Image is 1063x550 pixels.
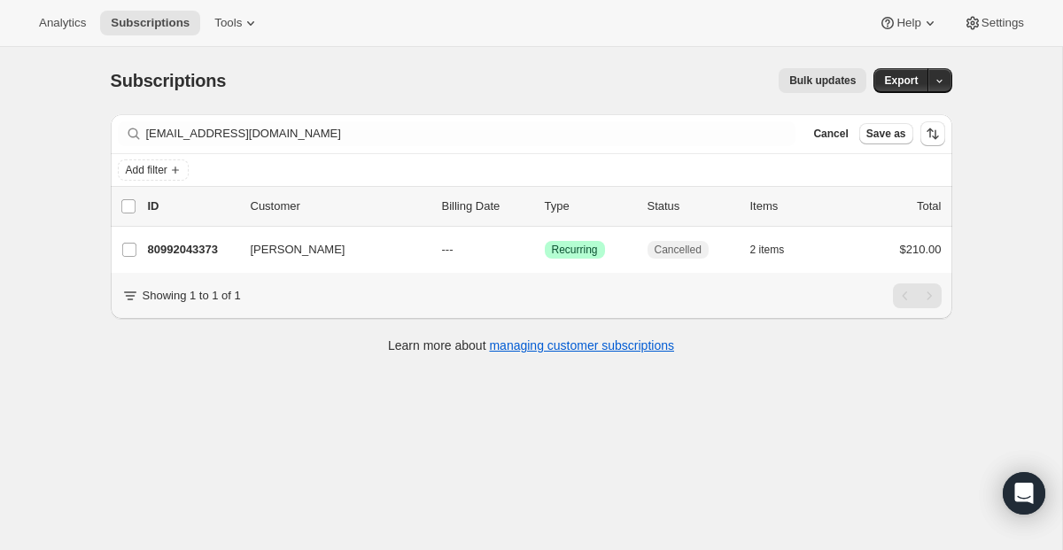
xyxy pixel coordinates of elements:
[111,16,190,30] span: Subscriptions
[148,198,237,215] p: ID
[866,127,906,141] span: Save as
[240,236,417,264] button: [PERSON_NAME]
[146,121,796,146] input: Filter subscribers
[806,123,855,144] button: Cancel
[917,198,941,215] p: Total
[204,11,270,35] button: Tools
[148,237,942,262] div: 80992043373[PERSON_NAME]---SuccessRecurringCancelled2 items$210.00
[779,68,866,93] button: Bulk updates
[545,198,633,215] div: Type
[953,11,1035,35] button: Settings
[111,71,227,90] span: Subscriptions
[789,74,856,88] span: Bulk updates
[884,74,918,88] span: Export
[552,243,598,257] span: Recurring
[648,198,736,215] p: Status
[1003,472,1045,515] div: Open Intercom Messenger
[900,243,942,256] span: $210.00
[100,11,200,35] button: Subscriptions
[893,283,942,308] nav: Pagination
[118,159,189,181] button: Add filter
[813,127,848,141] span: Cancel
[489,338,674,352] a: managing customer subscriptions
[920,121,945,146] button: Sort the results
[859,123,913,144] button: Save as
[148,198,942,215] div: IDCustomerBilling DateTypeStatusItemsTotal
[214,16,242,30] span: Tools
[442,243,454,256] span: ---
[388,337,674,354] p: Learn more about
[896,16,920,30] span: Help
[868,11,949,35] button: Help
[148,241,237,259] p: 80992043373
[982,16,1024,30] span: Settings
[251,241,345,259] span: [PERSON_NAME]
[251,198,428,215] p: Customer
[39,16,86,30] span: Analytics
[655,243,702,257] span: Cancelled
[750,198,839,215] div: Items
[750,243,785,257] span: 2 items
[442,198,531,215] p: Billing Date
[873,68,928,93] button: Export
[143,287,241,305] p: Showing 1 to 1 of 1
[126,163,167,177] span: Add filter
[750,237,804,262] button: 2 items
[28,11,97,35] button: Analytics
